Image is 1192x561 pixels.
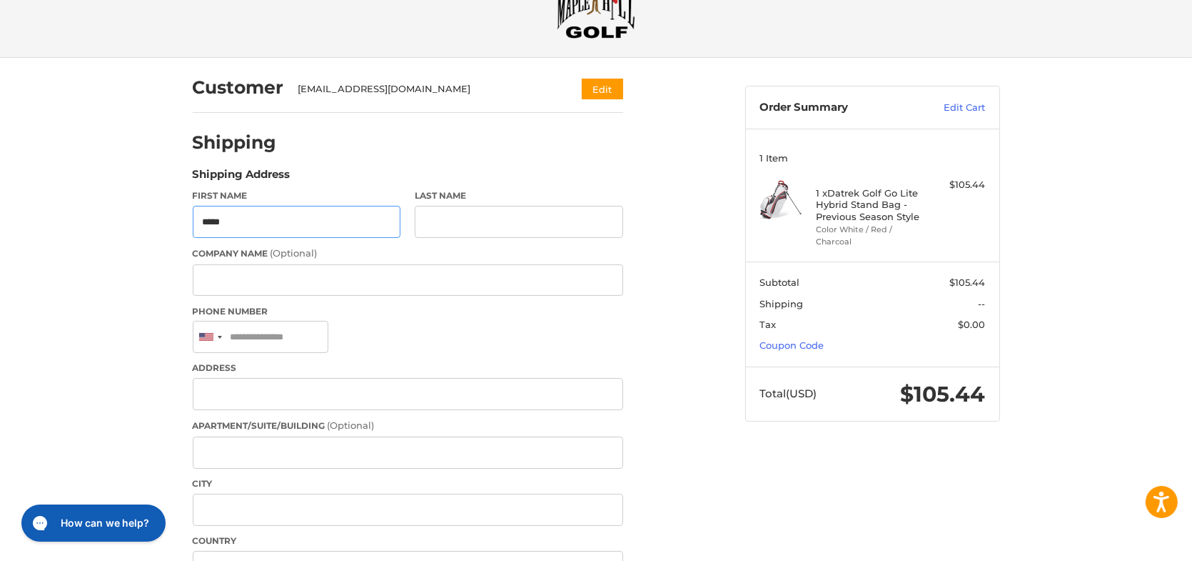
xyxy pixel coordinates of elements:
[759,387,817,400] span: Total (USD)
[193,362,623,374] label: Address
[14,500,170,547] iframe: Gorgias live chat messenger
[978,298,985,309] span: --
[193,131,277,154] h2: Shipping
[958,319,985,330] span: $0.00
[1074,522,1192,561] iframe: Google Customer Reviews
[193,76,284,99] h2: Customer
[759,277,799,288] span: Subtotal
[759,152,985,164] h3: 1 Item
[415,189,623,202] label: Last Name
[298,82,554,96] div: [EMAIL_ADDRESS][DOMAIN_NAME]
[759,101,913,115] h3: Order Summary
[759,319,776,330] span: Tax
[193,189,401,202] label: First Name
[193,477,623,490] label: City
[759,339,824,351] a: Coupon Code
[900,381,985,407] span: $105.44
[913,101,985,115] a: Edit Cart
[759,298,803,309] span: Shipping
[816,224,925,247] li: Color White / Red / Charcoal
[193,322,226,352] div: United States: +1
[193,305,623,318] label: Phone Number
[193,535,623,547] label: Country
[816,187,925,222] h4: 1 x Datrek Golf Go Lite Hybrid Stand Bag - Previous Season Style
[929,178,985,192] div: $105.44
[193,419,623,433] label: Apartment/Suite/Building
[582,79,623,99] button: Edit
[949,277,985,288] span: $105.44
[328,419,375,431] small: (Optional)
[193,167,291,189] legend: Shipping Address
[193,247,623,261] label: Company Name
[271,247,318,259] small: (Optional)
